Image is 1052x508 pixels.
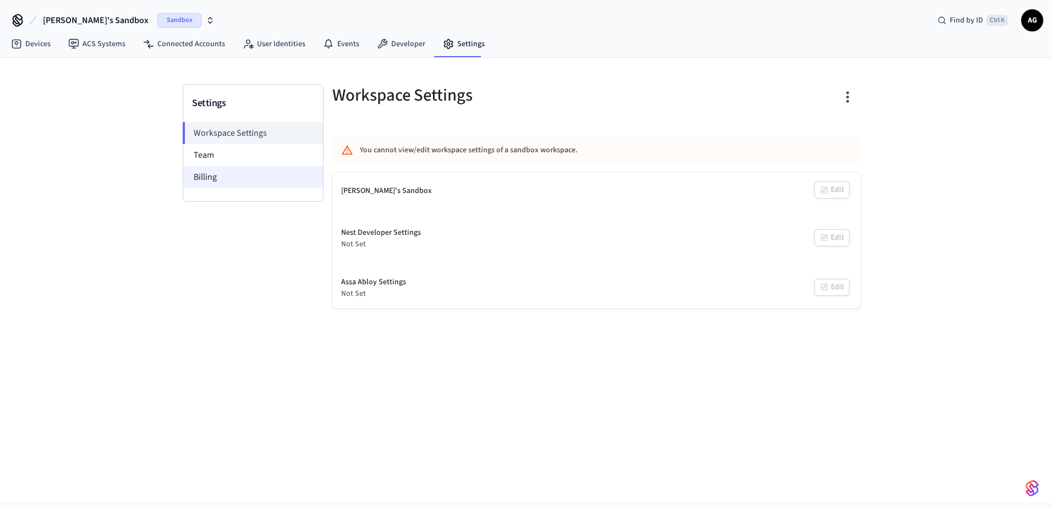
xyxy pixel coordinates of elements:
div: Not Set [341,288,406,300]
div: Assa Abloy Settings [341,277,406,288]
span: Ctrl K [987,15,1008,26]
h3: Settings [192,96,314,111]
div: Find by IDCtrl K [929,10,1017,30]
img: SeamLogoGradient.69752ec5.svg [1026,479,1039,497]
button: AG [1021,9,1043,31]
span: Sandbox [157,13,201,27]
div: You cannot view/edit workspace settings of a sandbox workspace. [360,140,768,161]
a: Events [314,34,368,54]
a: Developer [368,34,434,54]
li: Workspace Settings [183,122,323,144]
div: [PERSON_NAME]'s Sandbox [341,185,432,197]
a: User Identities [234,34,314,54]
li: Team [183,144,323,166]
div: Nest Developer Settings [341,227,421,239]
a: Settings [434,34,494,54]
a: Connected Accounts [134,34,234,54]
li: Billing [183,166,323,188]
h5: Workspace Settings [332,84,590,107]
a: ACS Systems [59,34,134,54]
a: Devices [2,34,59,54]
div: Not Set [341,239,421,250]
span: Find by ID [950,15,983,26]
span: [PERSON_NAME]'s Sandbox [43,14,149,27]
span: AG [1022,10,1042,30]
